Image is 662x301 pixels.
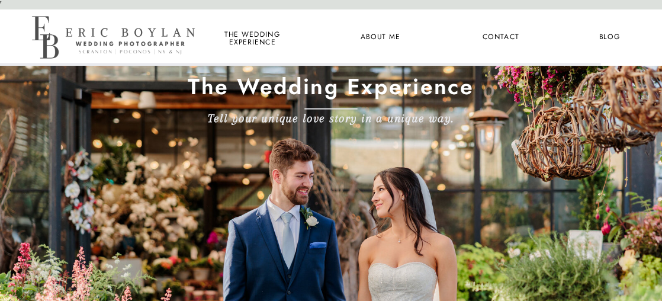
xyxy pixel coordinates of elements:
[354,30,407,44] a: About Me
[480,30,521,44] a: Contact
[222,30,282,44] a: the wedding experience
[589,30,630,44] a: Blog
[208,111,454,124] b: Tell your unique love story in a unique way.
[134,73,527,105] h1: The Wedding Experience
